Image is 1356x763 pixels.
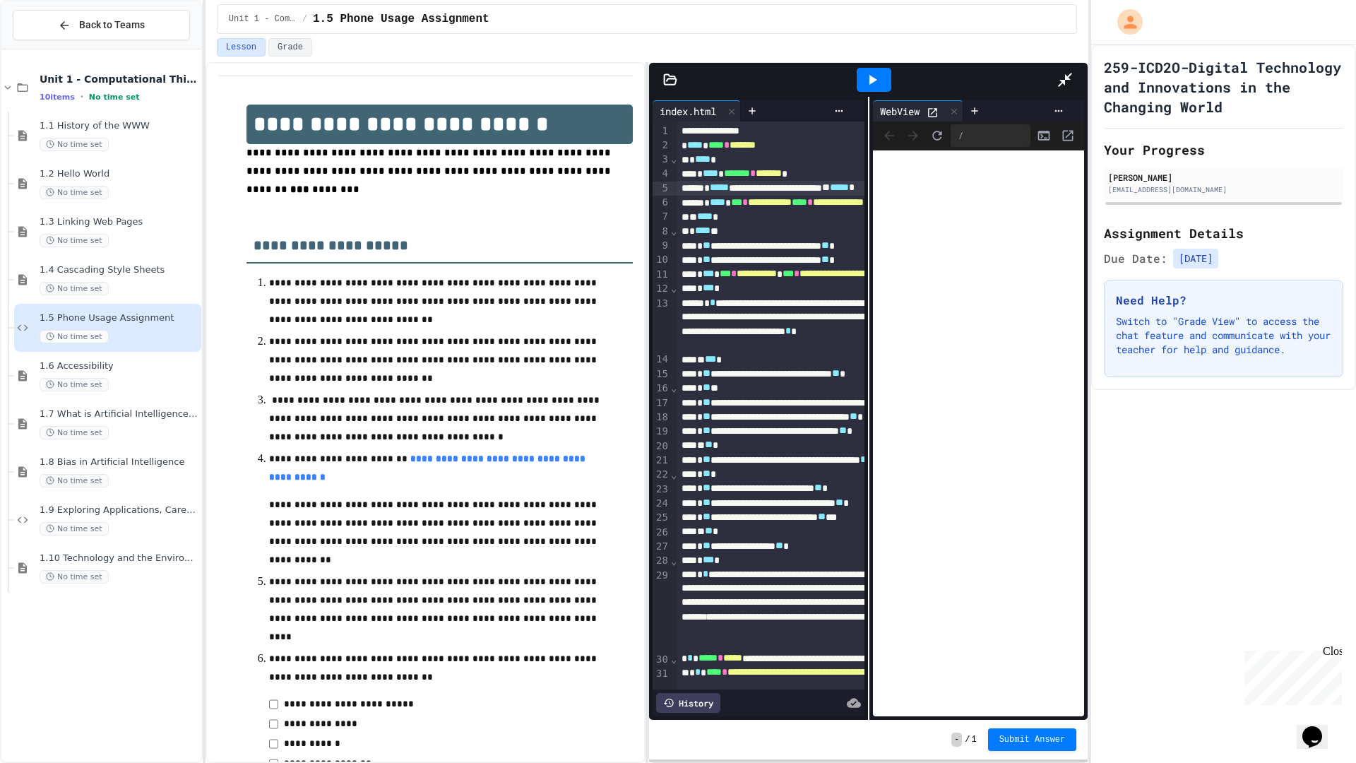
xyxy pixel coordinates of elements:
[903,125,924,146] span: Forward
[653,439,670,454] div: 20
[951,733,962,747] span: -
[1104,57,1343,117] h1: 259-ICD2O-Digital Technology and Innovations in the Changing World
[40,522,109,536] span: No time set
[217,38,266,57] button: Lesson
[653,667,670,696] div: 31
[1033,125,1054,146] button: Console
[302,13,307,25] span: /
[79,18,145,32] span: Back to Teams
[653,569,670,653] div: 29
[40,264,198,276] span: 1.4 Cascading Style Sheets
[670,469,677,480] span: Fold line
[40,312,198,324] span: 1.5 Phone Usage Assignment
[1297,706,1342,749] iframe: chat widget
[653,396,670,410] div: 17
[13,10,190,40] button: Back to Teams
[653,653,670,667] div: 30
[653,239,670,253] div: 9
[873,150,1085,717] iframe: Web Preview
[670,283,677,294] span: Fold line
[229,13,297,25] span: Unit 1 - Computational Thinking and Making Connections
[653,210,670,224] div: 7
[653,225,670,239] div: 8
[971,734,976,745] span: 1
[653,138,670,153] div: 2
[653,540,670,554] div: 27
[653,282,670,296] div: 12
[40,474,109,487] span: No time set
[656,693,720,713] div: History
[653,367,670,381] div: 15
[313,11,489,28] span: 1.5 Phone Usage Assignment
[653,297,670,353] div: 13
[40,330,109,343] span: No time set
[653,526,670,540] div: 26
[653,353,670,367] div: 14
[1173,249,1218,268] span: [DATE]
[40,120,198,132] span: 1.1 History of the WWW
[1102,6,1146,38] div: My Account
[1104,140,1343,160] h2: Your Progress
[927,125,948,146] button: Refresh
[653,554,670,568] div: 28
[653,483,670,497] div: 23
[1057,125,1078,146] button: Open in new tab
[81,91,83,102] span: •
[40,93,75,102] span: 10 items
[653,196,670,210] div: 6
[653,410,670,425] div: 18
[40,456,198,468] span: 1.8 Bias in Artificial Intelligence
[670,225,677,237] span: Fold line
[670,653,677,665] span: Fold line
[40,552,198,564] span: 1.10 Technology and the Environment
[653,104,723,119] div: index.html
[653,268,670,282] div: 11
[988,728,1077,751] button: Submit Answer
[653,253,670,267] div: 10
[873,104,927,119] div: WebView
[653,381,670,396] div: 16
[40,504,198,516] span: 1.9 Exploring Applications, Careers, and Connections in the Digital World
[40,168,198,180] span: 1.2 Hello World
[40,216,198,228] span: 1.3 Linking Web Pages
[1239,645,1342,705] iframe: chat widget
[40,138,109,151] span: No time set
[999,734,1066,745] span: Submit Answer
[1108,171,1339,184] div: [PERSON_NAME]
[40,570,109,584] span: No time set
[653,468,670,482] div: 22
[6,6,97,90] div: Chat with us now!Close
[670,382,677,394] span: Fold line
[40,282,109,295] span: No time set
[670,555,677,567] span: Fold line
[40,408,198,420] span: 1.7 What is Artificial Intelligence (AI)
[965,734,970,745] span: /
[653,100,741,122] div: index.html
[951,124,1031,147] div: /
[268,38,312,57] button: Grade
[1116,292,1331,309] h3: Need Help?
[653,511,670,525] div: 25
[653,167,670,181] div: 4
[653,124,670,138] div: 1
[1116,314,1331,357] p: Switch to "Grade View" to access the chat feature and communicate with your teacher for help and ...
[40,378,109,391] span: No time set
[89,93,140,102] span: No time set
[40,186,109,199] span: No time set
[653,182,670,196] div: 5
[40,73,198,85] span: Unit 1 - Computational Thinking and Making Connections
[1104,223,1343,243] h2: Assignment Details
[873,100,963,122] div: WebView
[653,425,670,439] div: 19
[40,234,109,247] span: No time set
[40,426,109,439] span: No time set
[653,454,670,468] div: 21
[1108,184,1339,195] div: [EMAIL_ADDRESS][DOMAIN_NAME]
[1104,250,1167,267] span: Due Date:
[670,153,677,165] span: Fold line
[653,497,670,511] div: 24
[653,153,670,167] div: 3
[40,360,198,372] span: 1.6 Accessibility
[879,125,900,146] span: Back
